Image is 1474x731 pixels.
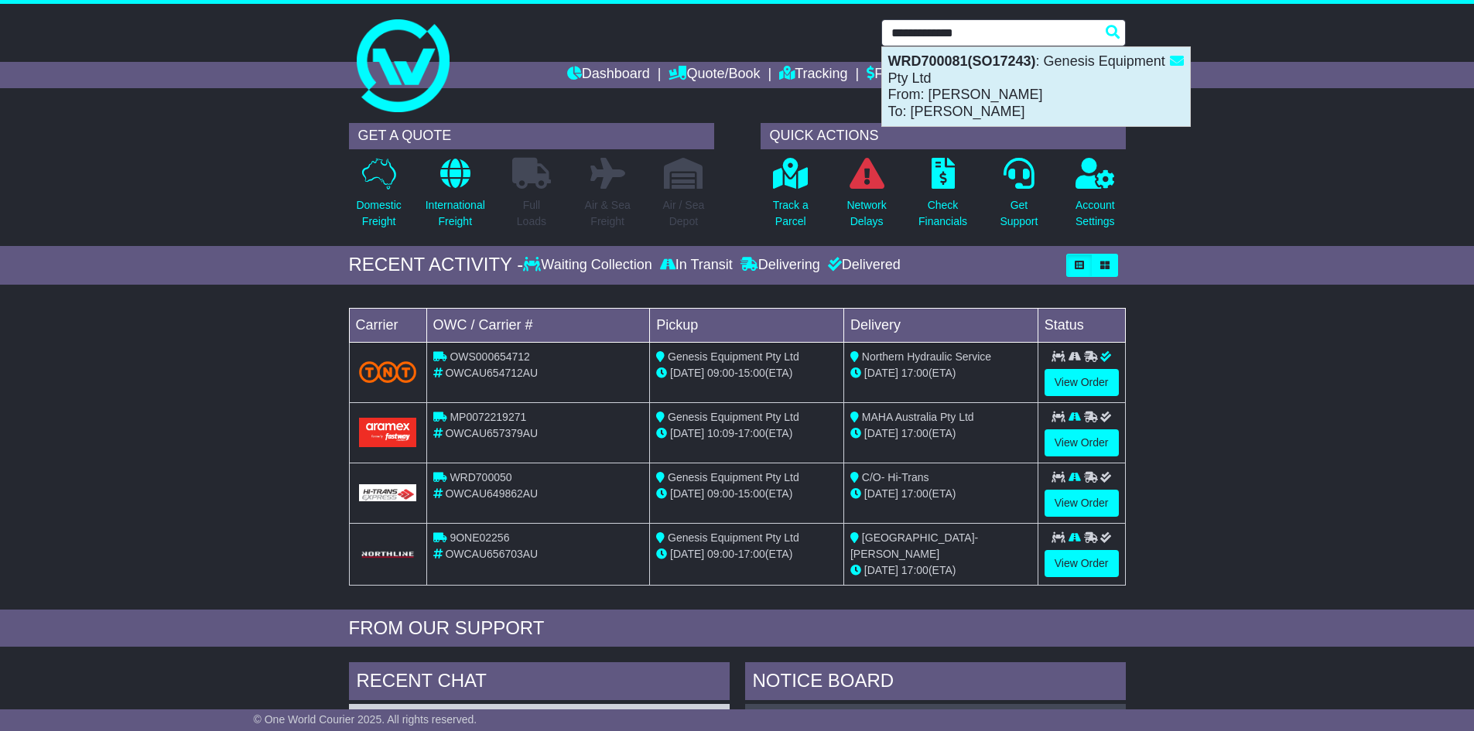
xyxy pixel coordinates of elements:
span: [DATE] [864,487,898,500]
div: Delivering [737,257,824,274]
p: Track a Parcel [773,197,809,230]
span: MAHA Australia Pty Ltd [862,411,974,423]
span: 15:00 [738,367,765,379]
img: TNT_Domestic.png [359,361,417,382]
a: View Order [1045,429,1119,456]
td: OWC / Carrier # [426,308,650,342]
span: OWCAU657379AU [445,427,538,439]
a: Dashboard [567,62,650,88]
div: : Genesis Equipment Pty Ltd From: [PERSON_NAME] To: [PERSON_NAME] [882,47,1190,126]
span: [DATE] [670,548,704,560]
div: (ETA) [850,562,1031,579]
span: [DATE] [864,427,898,439]
a: Track aParcel [772,157,809,238]
span: 17:00 [901,487,929,500]
span: 10:09 [707,427,734,439]
strong: WRD700081(SO17243) [888,53,1036,69]
span: OWS000654712 [450,350,530,363]
a: CheckFinancials [918,157,968,238]
span: Northern Hydraulic Service [862,350,991,363]
p: Air & Sea Freight [585,197,631,230]
p: Full Loads [512,197,551,230]
span: 17:00 [901,367,929,379]
div: In Transit [656,257,737,274]
span: 17:00 [738,427,765,439]
td: Status [1038,308,1125,342]
span: OWCAU656703AU [445,548,538,560]
a: Quote/Book [669,62,760,88]
span: 09:00 [707,487,734,500]
span: 09:00 [707,548,734,560]
p: Account Settings [1076,197,1115,230]
div: (ETA) [850,425,1031,442]
span: 17:00 [901,427,929,439]
span: 17:00 [738,548,765,560]
span: 09:00 [707,367,734,379]
div: GET A QUOTE [349,123,714,149]
td: Pickup [650,308,844,342]
a: GetSupport [999,157,1038,238]
div: FROM OUR SUPPORT [349,617,1126,640]
td: Delivery [843,308,1038,342]
div: - (ETA) [656,486,837,502]
p: Check Financials [918,197,967,230]
img: GetCarrierServiceLogo [359,550,417,559]
p: Get Support [1000,197,1038,230]
div: - (ETA) [656,546,837,562]
span: [GEOGRAPHIC_DATA]-[PERSON_NAME] [850,531,978,560]
div: NOTICE BOARD [745,662,1126,704]
a: Tracking [779,62,847,88]
span: WRD700050 [450,471,511,483]
a: InternationalFreight [425,157,486,238]
span: OWCAU654712AU [445,367,538,379]
td: Carrier [349,308,426,342]
span: [DATE] [864,564,898,576]
p: Air / Sea Depot [663,197,705,230]
span: Genesis Equipment Pty Ltd [668,531,799,544]
span: [DATE] [670,367,704,379]
p: Network Delays [846,197,886,230]
span: 15:00 [738,487,765,500]
a: AccountSettings [1075,157,1116,238]
span: 17:00 [901,564,929,576]
span: OWCAU649862AU [445,487,538,500]
span: [DATE] [670,487,704,500]
span: Genesis Equipment Pty Ltd [668,471,799,483]
div: QUICK ACTIONS [761,123,1126,149]
span: © One World Courier 2025. All rights reserved. [254,713,477,726]
span: Genesis Equipment Pty Ltd [668,350,799,363]
p: International Freight [426,197,485,230]
div: RECENT ACTIVITY - [349,254,524,276]
div: Delivered [824,257,901,274]
a: DomesticFreight [355,157,402,238]
p: Domestic Freight [356,197,401,230]
div: - (ETA) [656,425,837,442]
span: 9ONE02256 [450,531,509,544]
a: View Order [1045,550,1119,577]
a: Financials [867,62,937,88]
span: Genesis Equipment Pty Ltd [668,411,799,423]
img: Aramex.png [359,418,417,446]
img: GetCarrierServiceLogo [359,484,417,501]
a: View Order [1045,369,1119,396]
div: RECENT CHAT [349,662,730,704]
div: - (ETA) [656,365,837,381]
a: NetworkDelays [846,157,887,238]
div: (ETA) [850,486,1031,502]
span: MP0072219271 [450,411,526,423]
div: (ETA) [850,365,1031,381]
span: [DATE] [670,427,704,439]
span: [DATE] [864,367,898,379]
a: View Order [1045,490,1119,517]
span: C/O- Hi-Trans [862,471,929,483]
div: Waiting Collection [523,257,655,274]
